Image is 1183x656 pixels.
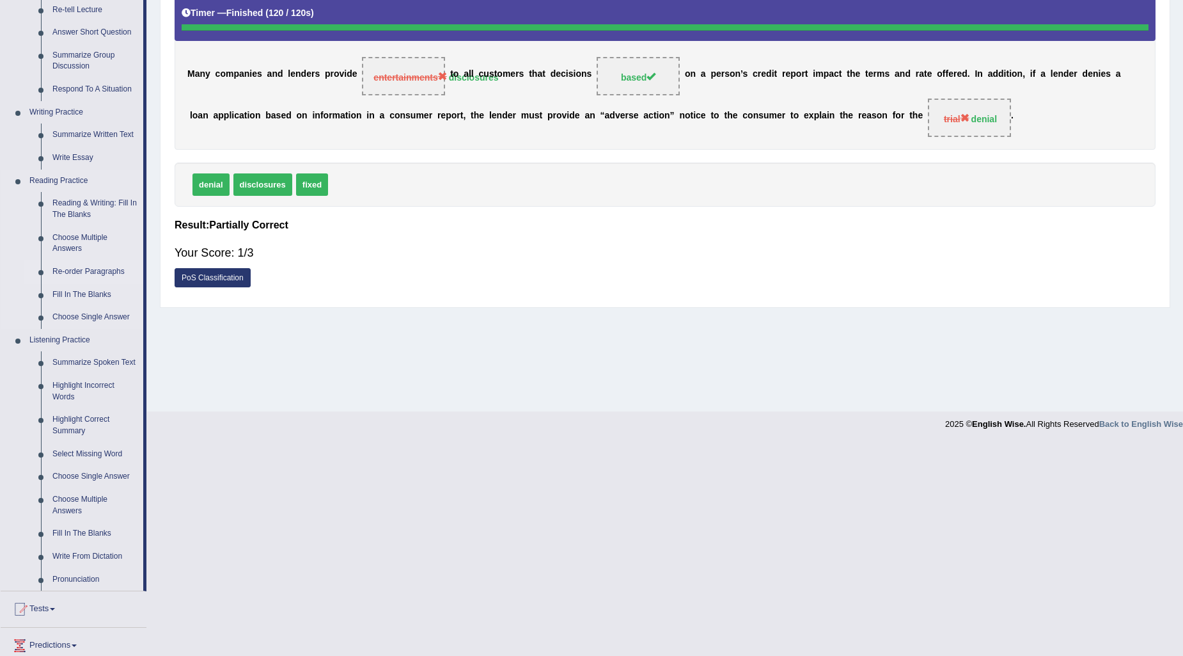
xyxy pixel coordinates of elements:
b: e [1053,68,1058,79]
b: a [267,68,272,79]
b: e [1069,68,1074,79]
b: o [220,68,226,79]
b: o [497,68,503,79]
b: e [761,68,766,79]
b: s [872,110,877,120]
b: h [727,110,733,120]
b: e [733,110,738,120]
b: t [1006,68,1009,79]
b: l [190,110,192,120]
b: e [252,68,257,79]
b: n [272,68,278,79]
a: Choose Multiple Answers [47,488,143,522]
b: r [437,110,441,120]
b: i [1004,68,1007,79]
b: e [868,68,874,79]
b: o [453,68,459,79]
a: Tests [1,591,146,623]
b: r [916,68,919,79]
b: t [345,110,349,120]
b: e [1088,68,1093,79]
b: o [395,110,400,120]
b: o [297,110,302,120]
b: p [547,110,553,120]
b: n [977,68,983,79]
b: c [479,68,484,79]
b: i [249,68,252,79]
b: s [568,68,574,79]
a: Summarize Group Discussion [47,44,143,78]
b: o [714,110,719,120]
b: s [742,68,748,79]
b: o [334,68,340,79]
b: l [288,68,290,79]
b: r [515,68,519,79]
b: d [502,110,508,120]
b: r [953,68,957,79]
b: 120 / 120s [269,8,311,18]
span: Drop target [597,57,680,95]
b: c [648,110,654,120]
b: f [893,110,896,120]
b: d [1063,68,1069,79]
b: d [992,68,998,79]
b: e [855,68,860,79]
b: e [948,68,953,79]
span: Drop target [928,99,1011,137]
b: t [710,110,714,120]
b: p [446,110,451,120]
b: i [1009,68,1012,79]
b: s [725,68,730,79]
b: a [605,110,610,120]
b: h [850,68,856,79]
b: d [301,68,307,79]
b: r [311,68,315,79]
b: n [203,110,208,120]
b: a [239,110,244,120]
b: i [231,110,234,120]
b: d [766,68,772,79]
b: i [566,68,568,79]
b: i [772,68,774,79]
b: u [764,110,769,120]
b: a [643,110,648,120]
b: i [693,110,696,120]
b: o [659,110,664,120]
a: Summarize Written Text [47,124,143,147]
b: o [877,110,882,120]
b: i [813,68,815,79]
b: a [1040,68,1046,79]
a: Fill In The Blanks [47,522,143,545]
b: l [229,110,231,120]
b: p [824,68,829,79]
b: n [200,68,205,79]
b: a [895,68,900,79]
b: e [634,110,639,120]
b: s [489,68,494,79]
b: t [460,110,464,120]
b: m [521,110,529,120]
b: n [1093,68,1099,79]
b: t [865,68,868,79]
b: u [483,68,489,79]
b: l [489,110,492,120]
a: Respond To A Situation [47,78,143,101]
b: m [877,68,884,79]
b: a [198,110,203,120]
b: a [213,110,218,120]
b: ’ [740,68,742,79]
b: n [315,110,320,120]
b: Finished [226,8,263,18]
b: a [380,110,385,120]
a: Reading & Writing: Fill In The Blanks [47,192,143,226]
b: e [352,68,357,79]
b: e [620,110,625,120]
b: r [429,110,432,120]
b: d [347,68,352,79]
b: s [629,110,634,120]
b: i [567,110,569,120]
b: e [804,110,809,120]
b: a [822,110,827,120]
b: s [1106,68,1111,79]
b: f [943,68,946,79]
